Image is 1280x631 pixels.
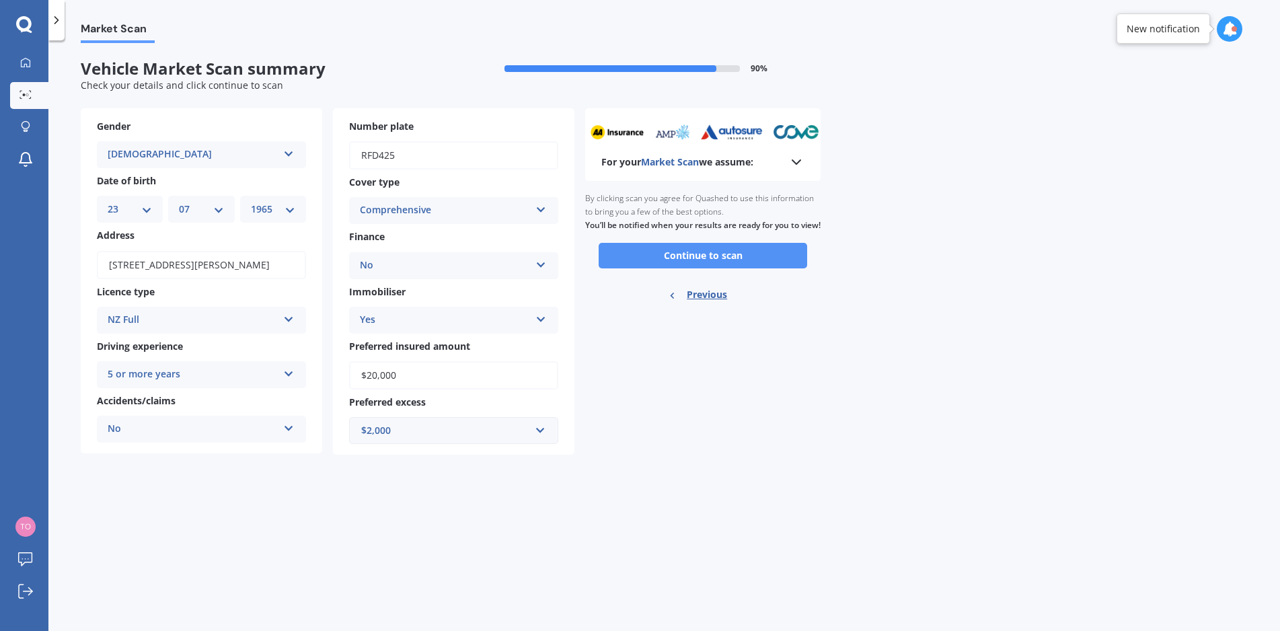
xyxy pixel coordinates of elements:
[349,231,385,244] span: Finance
[81,79,283,91] span: Check your details and click continue to scan
[97,340,183,352] span: Driving experience
[687,285,727,305] span: Previous
[360,312,530,328] div: Yes
[108,421,278,437] div: No
[645,124,682,140] img: amp_sm.png
[599,243,807,268] button: Continue to scan
[349,176,400,188] span: Cover type
[97,285,155,298] span: Licence type
[641,155,699,168] span: Market Scan
[81,59,451,79] span: Vehicle Market Scan summary
[15,517,36,537] img: 17ce0f4dd245678d4f5a912e176ed60e
[601,155,753,169] b: For your we assume:
[349,120,414,133] span: Number plate
[97,120,130,133] span: Gender
[349,340,470,352] span: Preferred insured amount
[691,124,754,140] img: autosure_sm.webp
[81,22,155,40] span: Market Scan
[1127,22,1200,36] div: New notification
[108,312,278,328] div: NZ Full
[349,285,406,298] span: Immobiliser
[360,202,530,219] div: Comprehensive
[821,124,860,140] img: tower_sm.png
[108,367,278,383] div: 5 or more years
[349,396,426,408] span: Preferred excess
[585,181,821,243] div: By clicking scan you agree for Quashed to use this information to bring you a few of the best opt...
[108,147,278,163] div: [DEMOGRAPHIC_DATA]
[97,174,156,187] span: Date of birth
[751,64,767,73] span: 90 %
[764,124,811,140] img: cove_sm.webp
[585,219,821,231] b: You’ll be notified when your results are ready for you to view!
[581,124,635,140] img: aa_sm.webp
[97,229,135,242] span: Address
[360,258,530,274] div: No
[361,423,530,438] div: $2,000
[97,394,176,407] span: Accidents/claims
